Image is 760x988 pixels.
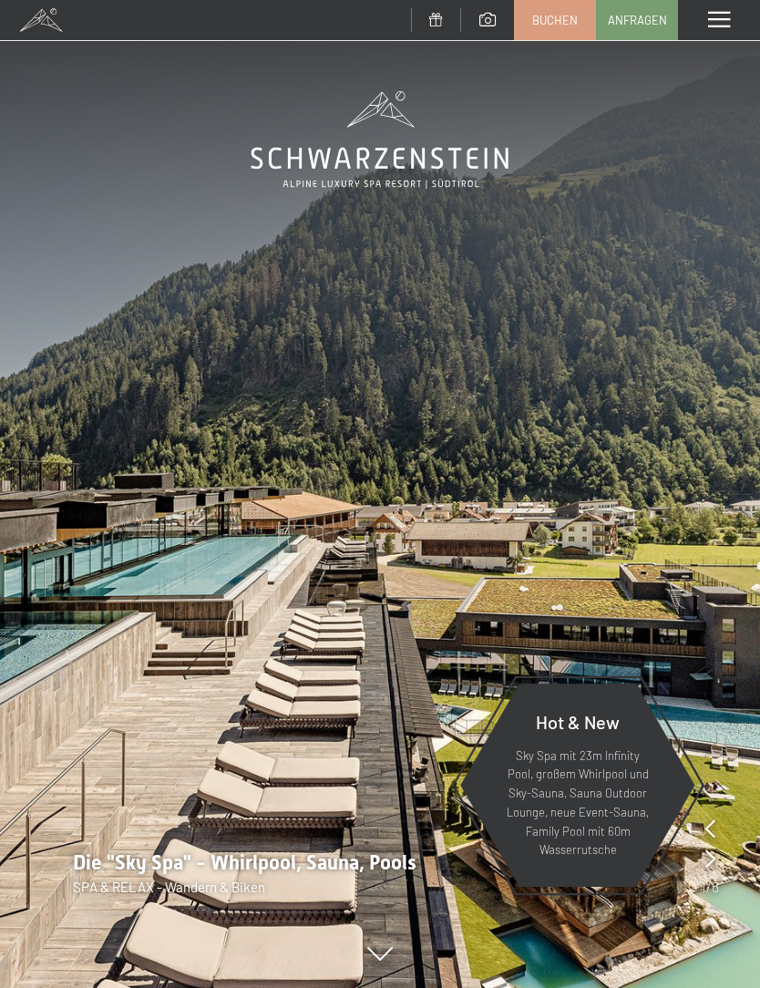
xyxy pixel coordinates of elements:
[536,711,620,733] span: Hot & New
[701,877,706,897] span: 1
[532,12,578,28] span: Buchen
[712,877,719,897] span: 8
[73,879,265,895] span: SPA & RELAX - Wandern & Biken
[515,1,595,39] a: Buchen
[73,851,416,874] span: Die "Sky Spa" - Whirlpool, Sauna, Pools
[706,877,712,897] span: /
[597,1,677,39] a: Anfragen
[505,746,651,860] p: Sky Spa mit 23m Infinity Pool, großem Whirlpool und Sky-Sauna, Sauna Outdoor Lounge, neue Event-S...
[459,683,696,888] a: Hot & New Sky Spa mit 23m Infinity Pool, großem Whirlpool und Sky-Sauna, Sauna Outdoor Lounge, ne...
[608,12,667,28] span: Anfragen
